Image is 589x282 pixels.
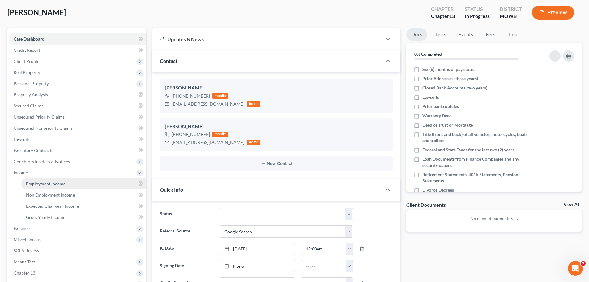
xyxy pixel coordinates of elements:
div: [EMAIL_ADDRESS][DOMAIN_NAME] [172,139,244,145]
label: Referral Source [157,225,216,238]
span: Codebtors Insiders & Notices [14,159,70,164]
span: Means Test [14,259,35,264]
div: Chapter [431,6,455,13]
span: Non Employment Income [26,192,75,197]
span: Lawsuits [422,94,439,100]
div: [EMAIL_ADDRESS][DOMAIN_NAME] [172,101,244,107]
div: [PHONE_NUMBER] [172,93,210,99]
span: SOFA Review [14,248,39,253]
span: Loan Documents from Finance Companies and any security papers [422,156,532,168]
strong: 0% Completed [414,51,442,57]
a: Property Analysis [9,89,146,100]
label: IC Date [157,243,216,255]
div: [PHONE_NUMBER] [172,131,210,137]
span: Secured Claims [14,103,43,108]
a: Events [454,28,478,41]
span: Prior Addresses (three years) [422,76,478,82]
span: Divorce Decrees [422,187,454,193]
input: -- : -- [301,260,346,272]
span: Gross Yearly Income [26,215,65,220]
span: Executory Contracts [14,148,53,153]
a: Fees [480,28,500,41]
div: Client Documents [406,202,446,208]
a: Lawsuits [9,134,146,145]
a: Unsecured Nonpriority Claims [9,123,146,134]
div: home [247,101,260,107]
span: Chapter 13 [14,270,35,275]
a: Docs [406,28,427,41]
a: Employment Income [21,178,146,189]
a: Expected Change in Income [21,201,146,212]
span: Income [14,170,28,175]
span: [PERSON_NAME] [7,8,66,17]
a: Tasks [430,28,451,41]
span: Property Analysis [14,92,48,97]
div: District [500,6,522,13]
button: New Contact [165,161,388,166]
a: Secured Claims [9,100,146,111]
span: Client Profile [14,59,39,64]
span: Federal and State Taxes for the last two (2) years [422,147,514,153]
a: None [220,260,295,272]
span: Expenses [14,226,31,231]
label: Status [157,208,216,220]
span: Case Dashboard [14,36,45,41]
span: Real Property [14,70,40,75]
span: 9 [581,261,586,266]
button: Preview [532,6,574,20]
span: Unsecured Priority Claims [14,114,65,119]
span: Prior bankruptcies [422,103,459,110]
span: Quick Info [160,187,183,193]
span: Unsecured Nonpriority Claims [14,125,73,131]
div: [PERSON_NAME] [165,123,388,130]
a: [DATE] [220,243,295,255]
a: Gross Yearly Income [21,212,146,223]
span: Personal Property [14,81,49,86]
a: Timer [503,28,525,41]
a: Non Employment Income [21,189,146,201]
span: Credit Report [14,47,40,53]
input: -- : -- [301,243,346,255]
span: 13 [449,13,455,19]
div: mobile [212,93,228,99]
span: Warranty Deed [422,113,452,119]
a: SOFA Review [9,245,146,256]
div: In Progress [465,13,490,20]
div: Chapter [431,13,455,20]
a: Unsecured Priority Claims [9,111,146,123]
a: Credit Report [9,45,146,56]
div: home [247,140,260,145]
iframe: Intercom live chat [568,261,583,276]
span: Title (front and back) of all vehicles, motorcycles, boats and trailers [422,131,532,144]
span: Expected Change in Income [26,203,79,209]
div: [PERSON_NAME] [165,84,388,92]
label: Signing Date [157,260,216,272]
div: Updates & News [160,36,374,42]
a: View All [564,202,579,207]
span: Closed Bank Accounts (two years) [422,85,487,91]
span: Lawsuits [14,137,30,142]
p: No client documents yet. [411,215,577,222]
span: Miscellaneous [14,237,41,242]
div: Status [465,6,490,13]
span: Contact [160,58,177,64]
span: Employment Income [26,181,66,186]
div: MOWB [500,13,522,20]
div: mobile [212,132,228,137]
span: Deed of Trust or Mortgage [422,122,473,128]
span: Retirement Statements, 401k Statements, Pension Statements [422,171,532,184]
a: Executory Contracts [9,145,146,156]
span: Six (6) months of pay stubs [422,66,474,72]
a: Case Dashboard [9,33,146,45]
